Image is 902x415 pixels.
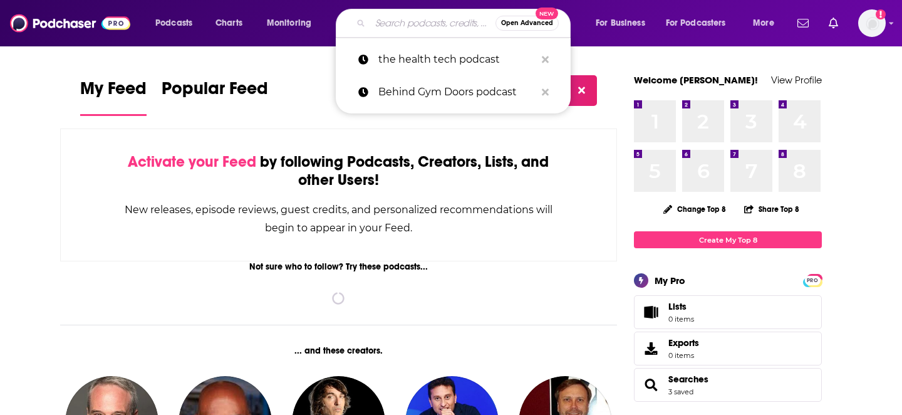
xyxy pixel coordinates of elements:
[378,76,536,108] p: Behind Gym Doors podcast
[10,11,130,35] img: Podchaser - Follow, Share and Rate Podcasts
[634,295,822,329] a: Lists
[858,9,886,37] img: User Profile
[596,14,645,32] span: For Business
[207,13,250,33] a: Charts
[634,231,822,248] a: Create My Top 8
[668,387,693,396] a: 3 saved
[587,13,661,33] button: open menu
[858,9,886,37] button: Show profile menu
[80,78,147,116] a: My Feed
[655,275,685,286] div: My Pro
[370,13,495,33] input: Search podcasts, credits, & more...
[805,276,820,285] span: PRO
[378,43,536,76] p: the health tech podcast
[348,9,583,38] div: Search podcasts, credits, & more...
[638,376,663,394] a: Searches
[668,337,699,349] span: Exports
[258,13,328,33] button: open menu
[634,74,758,86] a: Welcome [PERSON_NAME]!
[123,153,554,189] div: by following Podcasts, Creators, Lists, and other Users!
[668,301,694,312] span: Lists
[80,78,147,107] span: My Feed
[147,13,209,33] button: open menu
[123,201,554,237] div: New releases, episode reviews, guest credits, and personalized recommendations will begin to appe...
[336,43,571,76] a: the health tech podcast
[744,13,790,33] button: open menu
[634,368,822,402] span: Searches
[753,14,774,32] span: More
[638,340,663,357] span: Exports
[501,20,553,26] span: Open Advanced
[666,14,726,32] span: For Podcasters
[656,201,734,217] button: Change Top 8
[60,345,617,356] div: ... and these creators.
[668,315,694,323] span: 0 items
[638,303,663,321] span: Lists
[658,13,744,33] button: open menu
[267,14,311,32] span: Monitoring
[128,152,256,171] span: Activate your Feed
[60,261,617,272] div: Not sure who to follow? Try these podcasts...
[336,76,571,108] a: Behind Gym Doors podcast
[668,301,687,312] span: Lists
[824,13,843,34] a: Show notifications dropdown
[668,351,699,360] span: 0 items
[162,78,268,116] a: Popular Feed
[744,197,800,221] button: Share Top 8
[858,9,886,37] span: Logged in as AmberTina
[162,78,268,107] span: Popular Feed
[634,332,822,365] a: Exports
[668,374,708,385] a: Searches
[805,275,820,285] a: PRO
[876,9,886,19] svg: Add a profile image
[215,14,242,32] span: Charts
[792,13,814,34] a: Show notifications dropdown
[536,8,558,19] span: New
[495,16,559,31] button: Open AdvancedNew
[771,74,822,86] a: View Profile
[155,14,192,32] span: Podcasts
